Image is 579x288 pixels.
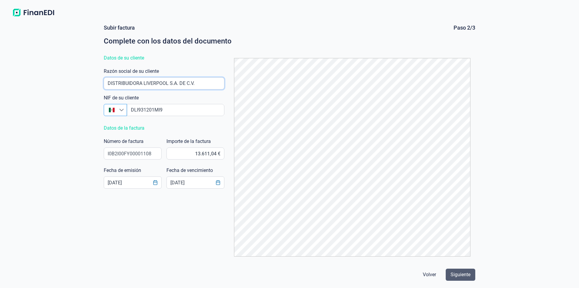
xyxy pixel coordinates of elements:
[119,104,127,116] div: Busque un NIF
[104,167,141,174] label: Fecha de emisión
[104,94,139,102] label: NIF de su cliente
[104,123,224,133] div: Datos de la factura
[104,138,144,145] label: Número de factura
[104,176,162,189] input: 20/12/2024
[423,271,436,278] span: Volver
[212,177,224,188] button: Choose Date
[454,24,475,31] div: Paso 2/3
[234,58,470,257] img: PDF Viewer
[166,147,224,160] input: 0,00€
[104,147,162,160] input: F-0011
[109,107,115,113] img: MX
[104,36,475,46] div: Complete con los datos del documento
[10,7,57,18] img: Logo de aplicación
[418,269,441,281] button: Volver
[104,77,224,89] input: Busque un librador
[451,271,470,278] span: Siguiente
[104,53,224,63] div: Datos de su cliente
[166,167,213,174] label: Fecha de vencimiento
[446,269,475,281] button: Siguiente
[127,104,224,116] input: Busque un NIF
[104,24,135,31] div: Subir factura
[150,177,161,188] button: Choose Date
[166,176,224,189] input: 26/12/2030
[104,68,159,75] label: Razón social de su cliente
[166,138,211,145] label: Importe de la factura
